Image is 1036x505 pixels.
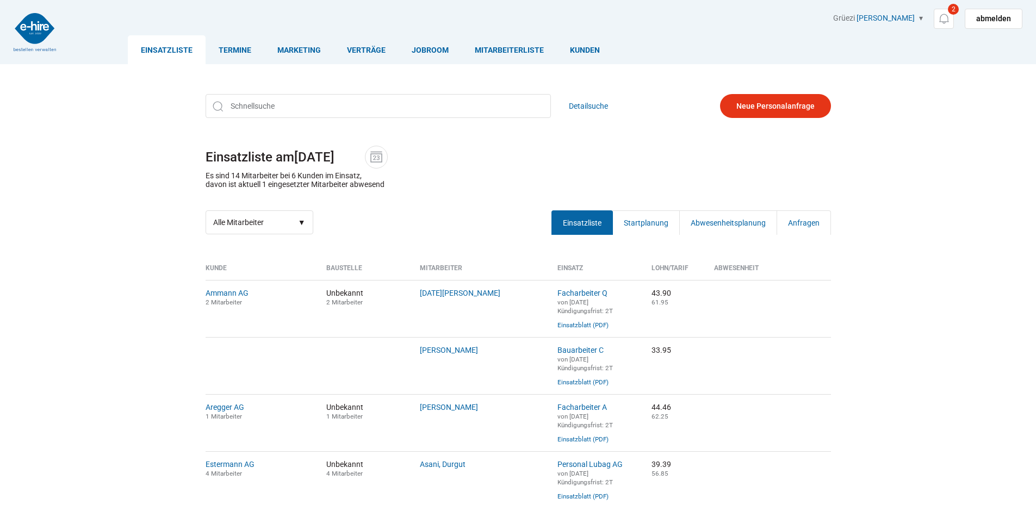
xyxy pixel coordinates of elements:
input: Schnellsuche [206,94,551,118]
a: Einsatzliste [551,210,613,235]
a: Termine [206,35,264,64]
th: Mitarbeiter [412,264,549,280]
a: [PERSON_NAME] [420,403,478,412]
a: Einsatzblatt (PDF) [557,321,609,329]
th: Einsatz [549,264,643,280]
small: von [DATE] Kündigungsfrist: 2T [557,413,613,429]
a: [PERSON_NAME] [420,346,478,354]
a: Kunden [557,35,613,64]
a: Neue Personalanfrage [720,94,831,118]
a: [PERSON_NAME] [857,14,915,22]
a: Asani, Durgut [420,460,466,469]
a: Einsatzliste [128,35,206,64]
h1: Einsatzliste am [206,146,831,169]
img: logo2.png [14,13,56,51]
p: Es sind 14 Mitarbeiter bei 6 Kunden im Einsatz, davon ist aktuell 1 eingesetzter Mitarbeiter abwe... [206,171,384,189]
a: Einsatzblatt (PDF) [557,435,609,443]
a: Bauarbeiter C [557,346,604,354]
small: von [DATE] Kündigungsfrist: 2T [557,356,613,372]
img: icon-notification.svg [937,12,951,26]
small: 2 Mitarbeiter [326,298,363,306]
th: Kunde [206,264,318,280]
small: 56.85 [652,470,668,477]
small: 62.25 [652,413,668,420]
span: 2 [948,4,959,15]
small: von [DATE] Kündigungsfrist: 2T [557,470,613,486]
nobr: 33.95 [652,346,671,354]
a: abmelden [965,9,1022,29]
small: 61.95 [652,298,668,306]
a: Verträge [334,35,399,64]
span: Unbekannt [326,460,404,477]
small: 4 Mitarbeiter [326,470,363,477]
a: Detailsuche [569,94,608,118]
a: Einsatzblatt (PDF) [557,378,609,386]
a: Aregger AG [206,403,244,412]
img: icon-date.svg [368,149,384,165]
small: 1 Mitarbeiter [206,413,242,420]
a: Abwesenheitsplanung [679,210,777,235]
small: von [DATE] Kündigungsfrist: 2T [557,298,613,315]
a: Einsatzblatt (PDF) [557,492,609,500]
a: 2 [934,9,954,29]
small: 2 Mitarbeiter [206,298,242,306]
a: Anfragen [777,210,831,235]
nobr: 44.46 [652,403,671,412]
a: Facharbeiter A [557,403,607,412]
span: Unbekannt [326,289,404,306]
a: Startplanung [612,210,680,235]
th: Lohn/Tarif [643,264,706,280]
a: Ammann AG [206,289,249,297]
small: 4 Mitarbeiter [206,470,242,477]
th: Baustelle [318,264,412,280]
a: Jobroom [399,35,462,64]
nobr: 39.39 [652,460,671,469]
a: Personal Lubag AG [557,460,623,469]
nobr: 43.90 [652,289,671,297]
a: Mitarbeiterliste [462,35,557,64]
span: Unbekannt [326,403,404,420]
small: 1 Mitarbeiter [326,413,363,420]
a: [DATE][PERSON_NAME] [420,289,500,297]
th: Abwesenheit [706,264,831,280]
div: Grüezi [833,14,1022,29]
a: Facharbeiter Q [557,289,607,297]
a: Estermann AG [206,460,255,469]
a: Marketing [264,35,334,64]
